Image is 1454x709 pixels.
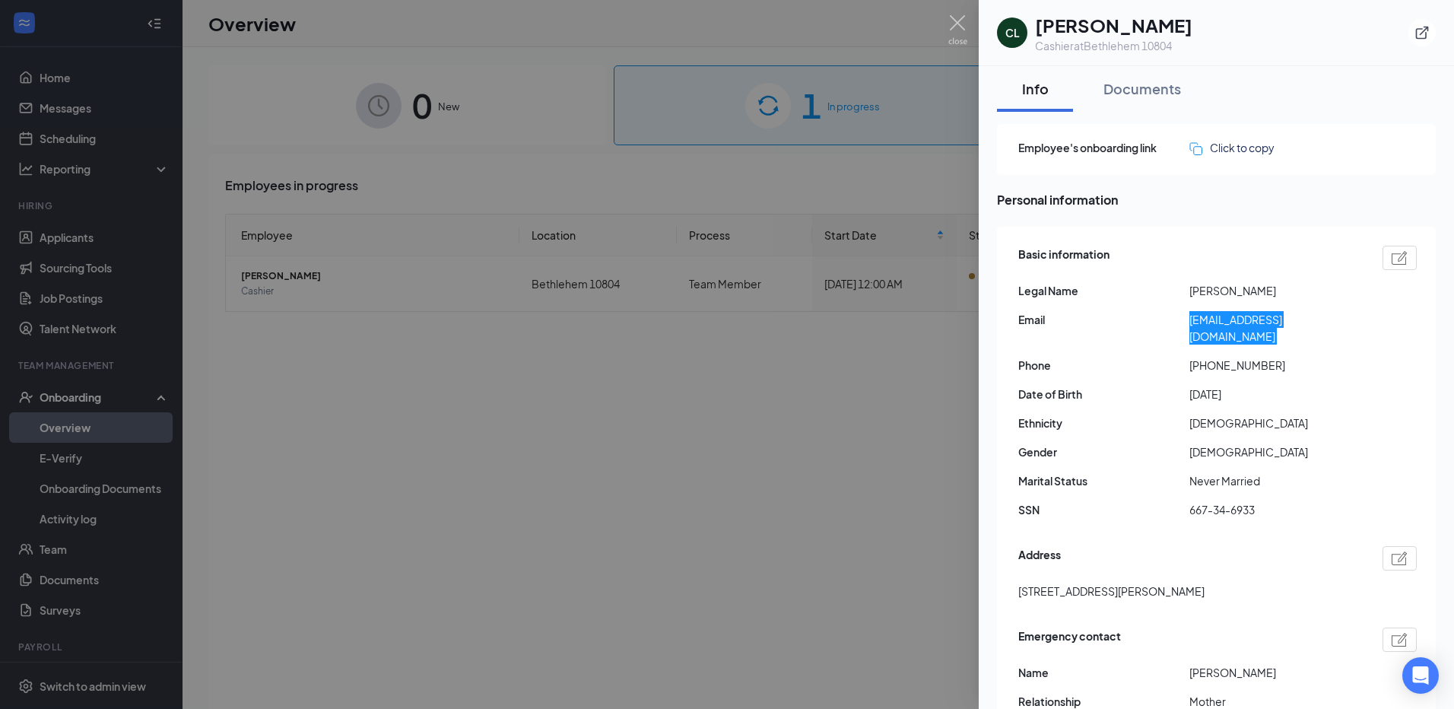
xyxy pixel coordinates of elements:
div: Info [1012,79,1058,98]
span: [STREET_ADDRESS][PERSON_NAME] [1018,583,1205,599]
div: Documents [1103,79,1181,98]
span: Marital Status [1018,472,1189,489]
span: [DATE] [1189,386,1360,402]
span: Never Married [1189,472,1360,489]
span: 667-34-6933 [1189,501,1360,518]
span: Ethnicity [1018,415,1189,431]
span: Email [1018,311,1189,328]
svg: ExternalLink [1414,25,1430,40]
span: SSN [1018,501,1189,518]
span: [DEMOGRAPHIC_DATA] [1189,444,1360,460]
img: click-to-copy.71757273a98fde459dfc.svg [1189,142,1202,155]
div: CL [1005,25,1020,40]
span: Legal Name [1018,282,1189,299]
button: Click to copy [1189,139,1275,156]
span: Phone [1018,357,1189,374]
span: Address [1018,546,1061,571]
span: Basic information [1018,246,1110,270]
button: ExternalLink [1408,19,1436,46]
span: [DEMOGRAPHIC_DATA] [1189,415,1360,431]
span: [PERSON_NAME] [1189,282,1360,299]
span: Name [1018,664,1189,681]
span: Date of Birth [1018,386,1189,402]
h1: [PERSON_NAME] [1035,12,1192,38]
span: [PERSON_NAME] [1189,664,1360,681]
span: [EMAIL_ADDRESS][DOMAIN_NAME] [1189,311,1360,345]
div: Cashier at Bethlehem 10804 [1035,38,1192,53]
span: Employee's onboarding link [1018,139,1189,156]
div: Open Intercom Messenger [1402,657,1439,694]
span: Gender [1018,444,1189,460]
span: [PHONE_NUMBER] [1189,357,1360,374]
span: Personal information [997,190,1436,209]
span: Emergency contact [1018,628,1121,652]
